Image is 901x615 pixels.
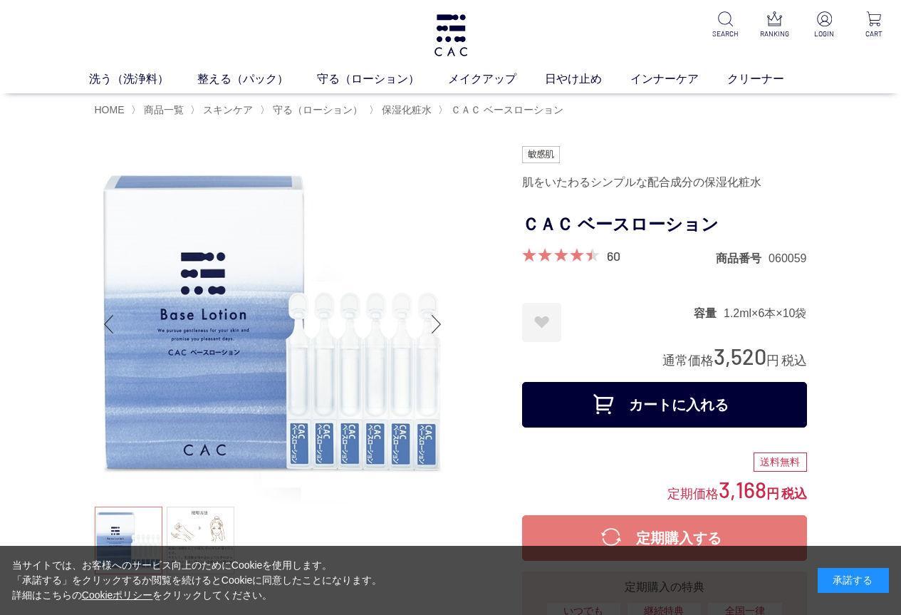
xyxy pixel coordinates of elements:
[858,11,890,39] a: CART
[781,353,807,368] span: 税込
[522,303,561,342] a: お気に入りに登録する
[694,306,724,321] dt: 容量
[719,476,766,502] span: 3,168
[451,104,563,115] span: ＣＡＣ ベースローション
[858,29,890,39] p: CART
[144,104,184,115] span: 商品一覧
[808,11,840,39] a: LOGIN
[709,11,741,39] a: SEARCH
[522,515,807,561] button: 定期購入する
[781,487,807,501] span: 税込
[714,343,766,369] span: 3,520
[766,353,779,368] span: 円
[667,485,719,501] span: 定期価格
[769,251,806,266] dd: 060059
[709,29,741,39] p: SEARCH
[203,104,253,115] span: スキンケア
[448,71,545,88] a: メイクアップ
[190,103,256,117] li: 〉
[522,146,561,163] img: 敏感肌
[197,71,317,88] a: 整える（パック）
[95,296,123,353] div: Previous slide
[522,170,807,195] div: 肌をいたわるシンプルな配合成分の保湿化粧水
[716,251,769,266] dt: 商品番号
[379,104,432,115] a: 保湿化粧水
[522,209,807,241] h1: ＣＡＣ ベースローション
[438,103,567,117] li: 〉
[382,104,432,115] span: 保湿化粧水
[630,71,727,88] a: インナーケア
[545,71,630,88] a: 日やけ止め
[818,568,889,593] div: 承諾する
[727,71,813,88] a: クリーナー
[131,103,187,117] li: 〉
[759,11,791,39] a: RANKING
[422,296,451,353] div: Next slide
[448,104,563,115] a: ＣＡＣ ベースローション
[808,29,840,39] p: LOGIN
[369,103,435,117] li: 〉
[759,29,791,39] p: RANKING
[724,306,807,321] dd: 1.2ml×6本×10袋
[607,248,620,264] a: 60
[82,589,153,601] a: Cookieポリシー
[766,487,779,501] span: 円
[12,558,382,603] div: 当サイトでは、お客様へのサービス向上のためにCookieを使用します。 「承諾する」をクリックするか閲覧を続けるとCookieに同意したことになります。 詳細はこちらの をクリックしてください。
[89,71,197,88] a: 洗う（洗浄料）
[141,104,184,115] a: 商品一覧
[662,353,714,368] span: 通常価格
[200,104,253,115] a: スキンケア
[260,103,366,117] li: 〉
[754,453,807,472] div: 送料無料
[273,104,363,115] span: 守る（ローション）
[522,382,807,428] button: カートに入れる
[317,71,448,88] a: 守る（ローション）
[270,104,363,115] a: 守る（ローション）
[432,14,469,56] img: logo
[95,104,125,115] a: HOME
[95,146,451,502] img: ＣＡＣ ベースローション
